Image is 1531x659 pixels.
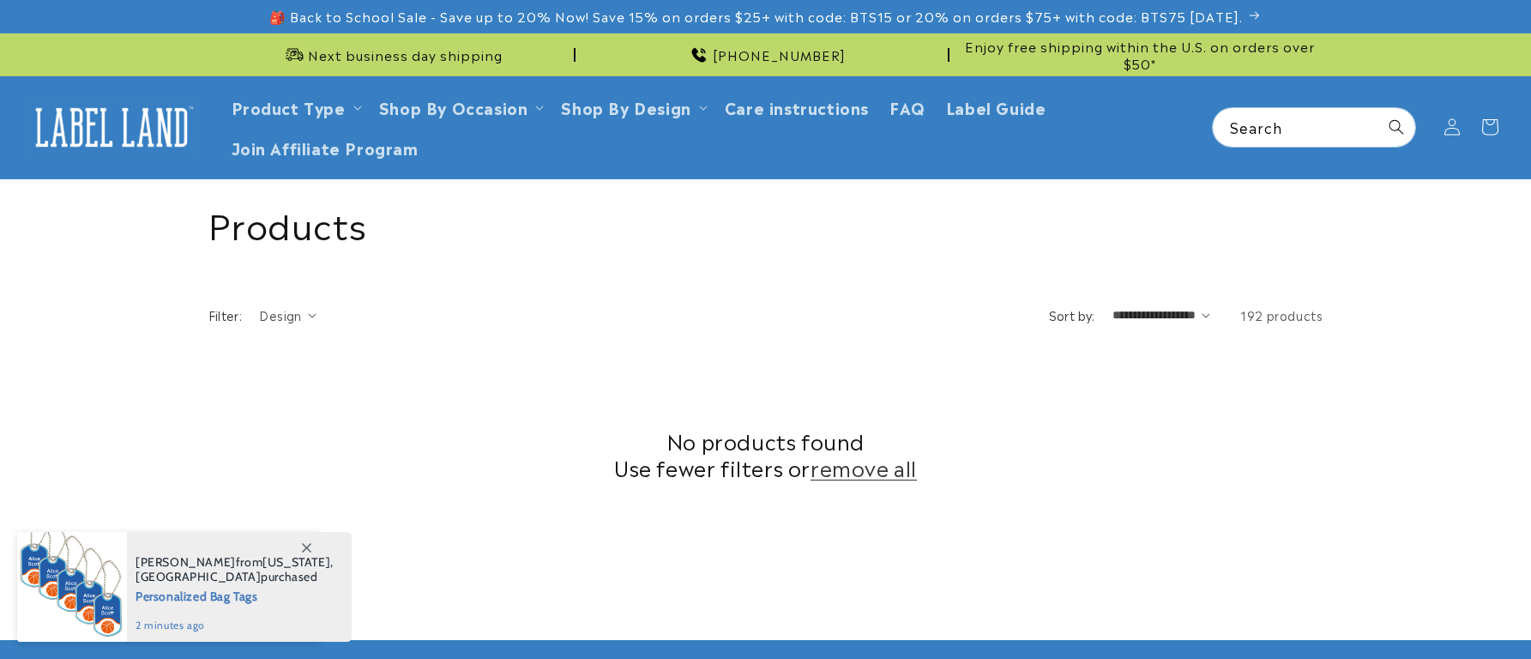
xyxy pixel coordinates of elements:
[208,427,1323,481] h2: No products found Use fewer filters or
[20,94,204,160] a: Label Land
[221,127,429,167] a: Join Affiliate Program
[1359,585,1514,642] iframe: Gorgias live chat messenger
[713,46,846,63] span: [PHONE_NUMBER]
[208,33,576,76] div: Announcement
[369,87,552,127] summary: Shop By Occasion
[136,554,236,570] span: [PERSON_NAME]
[561,95,690,118] a: Shop By Design
[879,87,936,127] a: FAQ
[379,97,528,117] span: Shop By Occasion
[1377,108,1415,146] button: Search
[269,8,1243,25] span: 🎒 Back to School Sale - Save up to 20% Now! Save 15% on orders $25+ with code: BTS15 or 20% on or...
[308,46,503,63] span: Next business day shipping
[1049,306,1095,323] label: Sort by:
[956,38,1323,71] span: Enjoy free shipping within the U.S. on orders over $50*
[208,201,1323,245] h1: Products
[262,554,330,570] span: [US_STATE]
[889,97,925,117] span: FAQ
[259,306,316,324] summary: Design (0 selected)
[1240,306,1323,323] span: 192 products
[136,555,334,584] span: from , purchased
[811,454,917,481] a: remove all
[582,33,949,76] div: Announcement
[551,87,714,127] summary: Shop By Design
[725,97,869,117] span: Care instructions
[946,97,1046,117] span: Label Guide
[221,87,369,127] summary: Product Type
[714,87,879,127] a: Care instructions
[136,569,261,584] span: [GEOGRAPHIC_DATA]
[26,100,197,154] img: Label Land
[259,306,301,323] span: Design
[232,137,419,157] span: Join Affiliate Program
[208,306,243,324] h2: Filter:
[232,95,346,118] a: Product Type
[956,33,1323,76] div: Announcement
[936,87,1057,127] a: Label Guide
